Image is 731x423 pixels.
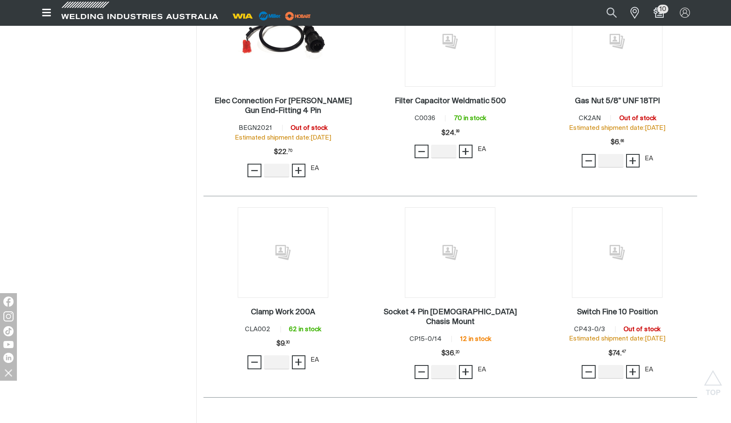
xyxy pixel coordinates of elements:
[409,336,442,342] span: CP15-0/14
[629,154,637,168] span: +
[441,345,459,362] span: $36.
[579,115,601,121] span: CK2AN
[572,207,662,298] img: No image for this product
[311,164,319,173] div: EA
[3,341,14,348] img: YouTube
[245,326,270,332] span: CLA002
[577,308,658,316] h2: Switch Fine 10 Position
[235,135,331,141] span: Estimated shipment date: [DATE]
[288,149,292,153] sup: 70
[597,3,626,22] button: Search products
[454,115,486,121] span: 70 in stock
[384,308,517,326] h2: Socket 4 Pin [DEMOGRAPHIC_DATA] Chasis Mount
[704,370,723,389] button: Scroll to top
[276,335,290,352] div: Price
[460,336,491,342] span: 12 in stock
[283,10,313,22] img: miller
[294,163,302,178] span: +
[274,144,292,161] div: Price
[456,351,459,354] sup: 20
[274,144,292,161] span: $22.
[441,125,459,142] div: Price
[610,134,624,151] div: Price
[585,365,593,379] span: −
[478,145,486,154] div: EA
[395,96,506,106] a: Filter Capacitor Weldmatic 500
[418,144,426,159] span: −
[629,365,637,379] span: +
[395,97,506,105] h2: Filter Capacitor Weldmatic 500
[478,365,486,375] div: EA
[418,365,426,379] span: −
[569,335,665,342] span: Estimated shipment date: [DATE]
[621,140,624,143] sup: 66
[569,125,665,131] span: Estimated shipment date: [DATE]
[619,115,656,121] span: Out of stock
[645,365,653,375] div: EA
[1,365,16,380] img: hide socials
[3,353,14,363] img: LinkedIn
[462,365,470,379] span: +
[289,326,321,332] span: 62 in stock
[456,130,459,133] sup: 99
[645,154,653,164] div: EA
[238,207,328,298] img: No image for this product
[405,207,495,298] img: No image for this product
[441,125,459,142] span: $24.
[577,308,658,317] a: Switch Fine 10 Position
[250,163,258,178] span: −
[3,297,14,307] img: Facebook
[585,154,593,168] span: −
[250,355,258,369] span: −
[610,134,624,151] span: $6.
[283,13,313,19] a: miller
[3,311,14,321] img: Instagram
[251,308,315,316] h2: Clamp Work 200A
[586,3,626,22] input: Product name or item number...
[575,97,660,105] h2: Gas Nut 5/8" UNF 18TPI
[415,115,435,121] span: C0036
[624,326,660,332] span: Out of stock
[3,326,14,336] img: TikTok
[441,345,459,362] div: Price
[208,96,359,116] a: Elec Connection For [PERSON_NAME] Gun End-Fitting 4 Pin
[608,345,626,362] div: Price
[294,355,302,369] span: +
[622,350,626,354] sup: 47
[311,355,319,365] div: EA
[608,345,626,362] span: $74.
[276,335,290,352] span: $9.
[462,144,470,159] span: +
[251,308,315,317] a: Clamp Work 200A
[575,96,660,106] a: Gas Nut 5/8" UNF 18TPI
[214,97,352,115] h2: Elec Connection For [PERSON_NAME] Gun End-Fitting 4 Pin
[239,125,272,131] span: BEGN2021
[375,308,526,327] a: Socket 4 Pin [DEMOGRAPHIC_DATA] Chasis Mount
[286,341,290,344] sup: 30
[574,326,605,332] span: CP43-0/3
[291,125,327,131] span: Out of stock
